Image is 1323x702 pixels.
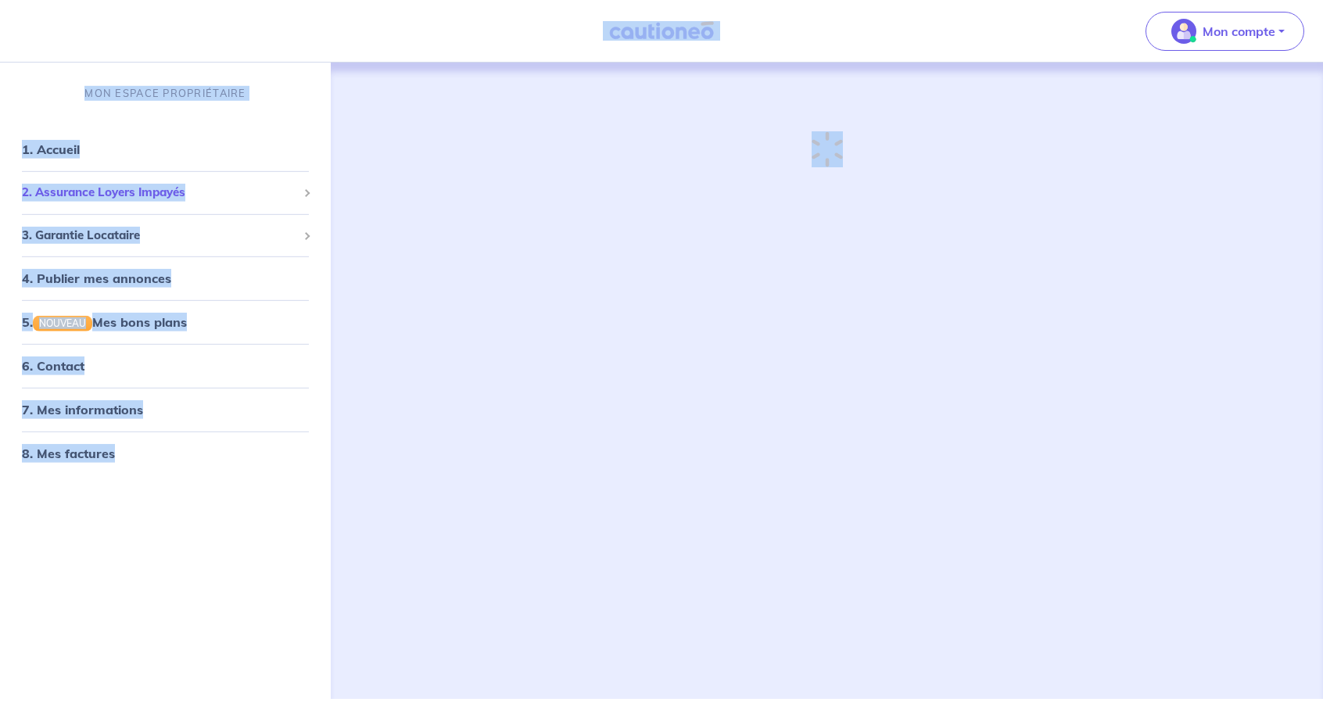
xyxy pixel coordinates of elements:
[6,134,324,165] div: 1. Accueil
[6,350,324,381] div: 6. Contact
[603,21,720,41] img: Cautioneo
[22,184,297,202] span: 2. Assurance Loyers Impayés
[1146,12,1304,51] button: illu_account_valid_menu.svgMon compte
[6,306,324,338] div: 5.NOUVEAUMes bons plans
[6,177,324,208] div: 2. Assurance Loyers Impayés
[6,438,324,469] div: 8. Mes factures
[1171,19,1196,44] img: illu_account_valid_menu.svg
[22,270,171,286] a: 4. Publier mes annonces
[6,220,324,251] div: 3. Garantie Locataire
[22,402,143,417] a: 7. Mes informations
[22,358,84,374] a: 6. Contact
[22,446,115,461] a: 8. Mes factures
[22,227,297,245] span: 3. Garantie Locataire
[22,141,80,157] a: 1. Accueil
[22,314,187,330] a: 5.NOUVEAUMes bons plans
[84,86,246,101] p: MON ESPACE PROPRIÉTAIRE
[6,263,324,294] div: 4. Publier mes annonces
[1203,22,1275,41] p: Mon compte
[6,394,324,425] div: 7. Mes informations
[808,128,846,170] img: loading-spinner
